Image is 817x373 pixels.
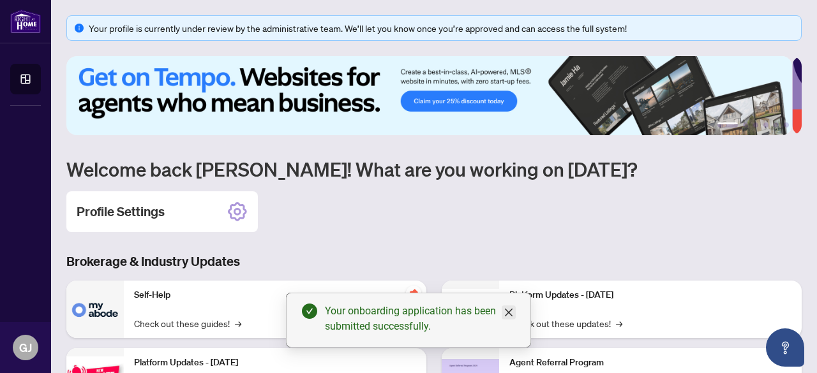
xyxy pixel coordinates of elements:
[406,286,421,301] span: pushpin
[134,288,416,302] p: Self-Help
[763,122,768,128] button: 4
[75,24,84,33] span: info-circle
[235,316,241,330] span: →
[19,339,32,356] span: GJ
[66,157,802,181] h1: Welcome back [PERSON_NAME]! What are you working on [DATE]?
[10,10,41,33] img: logo
[784,122,789,128] button: 6
[134,356,416,370] p: Platform Updates - [DATE]
[502,305,516,319] a: Close
[766,328,804,367] button: Open asap
[77,203,165,221] h2: Profile Settings
[325,304,515,334] div: Your onboarding application has been submitted successfully.
[616,316,622,330] span: →
[66,252,802,270] h3: Brokerage & Industry Updates
[753,122,758,128] button: 3
[774,122,779,128] button: 5
[743,122,748,128] button: 2
[66,281,124,338] img: Self-Help
[504,307,514,318] span: close
[66,56,792,135] img: Slide 0
[717,122,738,128] button: 1
[509,356,791,370] p: Agent Referral Program
[509,288,791,302] p: Platform Updates - [DATE]
[509,316,622,330] a: Check out these updates!→
[442,289,499,329] img: Platform Updates - June 23, 2025
[134,316,241,330] a: Check out these guides!→
[89,21,793,35] div: Your profile is currently under review by the administrative team. We’ll let you know once you’re...
[302,304,317,319] span: check-circle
